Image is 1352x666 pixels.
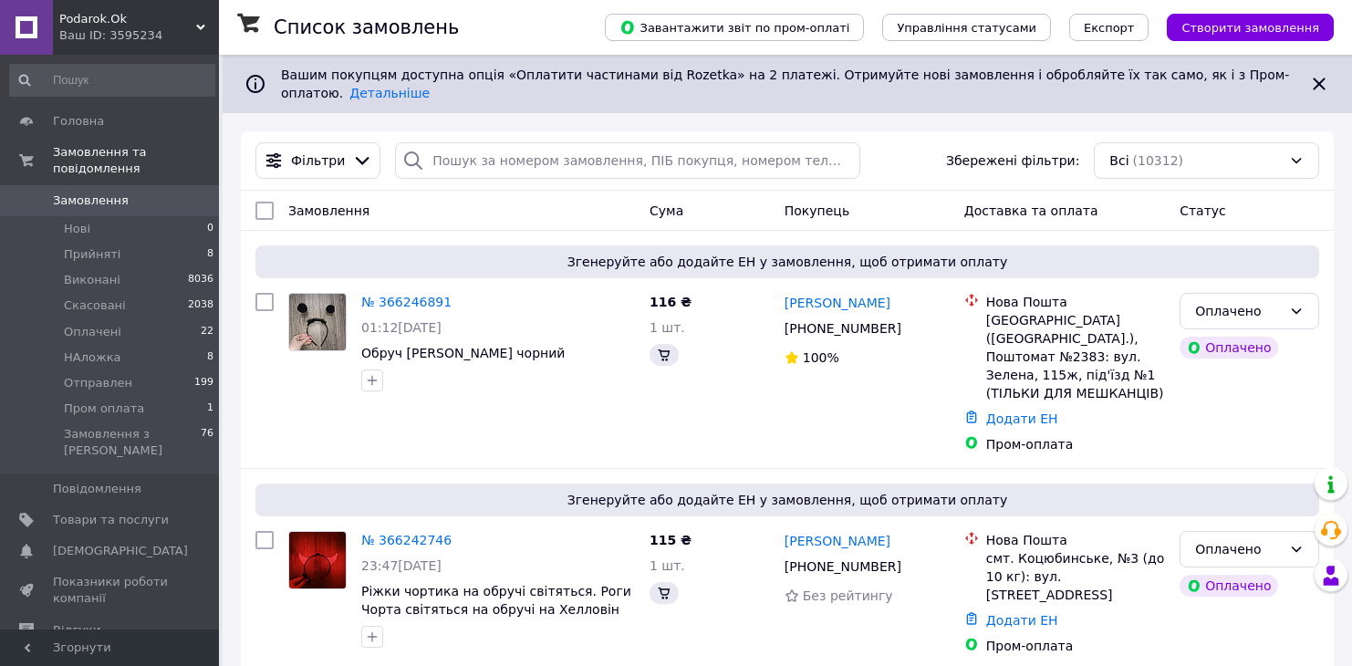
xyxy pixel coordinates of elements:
[897,21,1036,35] span: Управління статусами
[207,349,213,366] span: 8
[288,203,369,218] span: Замовлення
[349,86,430,100] a: Детальніше
[53,113,104,130] span: Головна
[1149,19,1334,34] a: Створити замовлення
[803,588,893,603] span: Без рейтингу
[207,401,213,417] span: 1
[289,532,346,588] img: Фото товару
[288,531,347,589] a: Фото товару
[619,19,849,36] span: Завантажити звіт по пром-оплаті
[201,426,213,459] span: 76
[289,294,346,350] img: Фото товару
[361,346,565,360] a: Обруч [PERSON_NAME] чорний
[882,14,1051,41] button: Управління статусами
[1195,539,1282,559] div: Оплачено
[650,295,692,309] span: 116 ₴
[53,481,141,497] span: Повідомлення
[650,203,683,218] span: Cума
[64,297,126,314] span: Скасовані
[1195,301,1282,321] div: Оплачено
[207,246,213,263] span: 8
[64,246,120,263] span: Прийняті
[188,272,213,288] span: 8036
[650,533,692,547] span: 115 ₴
[785,294,890,312] a: [PERSON_NAME]
[1133,153,1183,168] span: (10312)
[361,584,631,617] a: Ріжки чортика на обручі світяться. Роги Чорта світяться на обручі на Хелловін
[986,411,1058,426] a: Додати ЕН
[986,435,1165,453] div: Пром-оплата
[53,512,169,528] span: Товари та послуги
[263,491,1312,509] span: Згенеруйте або додайте ЕН у замовлення, щоб отримати оплату
[1180,203,1226,218] span: Статус
[64,401,144,417] span: Пром оплата
[1180,337,1278,359] div: Оплачено
[53,193,129,209] span: Замовлення
[650,320,685,335] span: 1 шт.
[1084,21,1135,35] span: Експорт
[1180,575,1278,597] div: Оплачено
[785,532,890,550] a: [PERSON_NAME]
[59,27,219,44] div: Ваш ID: 3595234
[194,375,213,391] span: 199
[986,637,1165,655] div: Пром-оплата
[781,554,905,579] div: [PHONE_NUMBER]
[946,151,1079,170] span: Збережені фільтри:
[64,221,90,237] span: Нові
[64,375,132,391] span: Отправлен
[361,320,442,335] span: 01:12[DATE]
[1109,151,1128,170] span: Всі
[1069,14,1149,41] button: Експорт
[274,16,459,38] h1: Список замовлень
[281,68,1289,100] span: Вашим покупцям доступна опція «Оплатити частинами від Rozetka» на 2 платежі. Отримуйте нові замов...
[785,203,849,218] span: Покупець
[53,622,100,639] span: Відгуки
[9,64,215,97] input: Пошук
[986,549,1165,604] div: смт. Коцюбинське, №3 (до 10 кг): вул. [STREET_ADDRESS]
[53,543,188,559] span: [DEMOGRAPHIC_DATA]
[64,272,120,288] span: Виконані
[64,426,201,459] span: Замовлення з [PERSON_NAME]
[201,324,213,340] span: 22
[64,349,120,366] span: НАложка
[64,324,121,340] span: Оплачені
[361,558,442,573] span: 23:47[DATE]
[781,316,905,341] div: [PHONE_NUMBER]
[59,11,196,27] span: Podarok.Ok
[288,293,347,351] a: Фото товару
[395,142,859,179] input: Пошук за номером замовлення, ПІБ покупця, номером телефону, Email, номером накладної
[53,574,169,607] span: Показники роботи компанії
[986,311,1165,402] div: [GEOGRAPHIC_DATA] ([GEOGRAPHIC_DATA].), Поштомат №2383: вул. Зелена, 115ж, під'їзд №1 (ТІЛЬКИ ДЛЯ...
[207,221,213,237] span: 0
[605,14,864,41] button: Завантажити звіт по пром-оплаті
[291,151,345,170] span: Фільтри
[263,253,1312,271] span: Згенеруйте або додайте ЕН у замовлення, щоб отримати оплату
[1181,21,1319,35] span: Створити замовлення
[53,144,219,177] span: Замовлення та повідомлення
[1167,14,1334,41] button: Створити замовлення
[188,297,213,314] span: 2038
[964,203,1098,218] span: Доставка та оплата
[361,533,452,547] a: № 366242746
[986,531,1165,549] div: Нова Пошта
[986,293,1165,311] div: Нова Пошта
[803,350,839,365] span: 100%
[361,295,452,309] a: № 366246891
[986,613,1058,628] a: Додати ЕН
[650,558,685,573] span: 1 шт.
